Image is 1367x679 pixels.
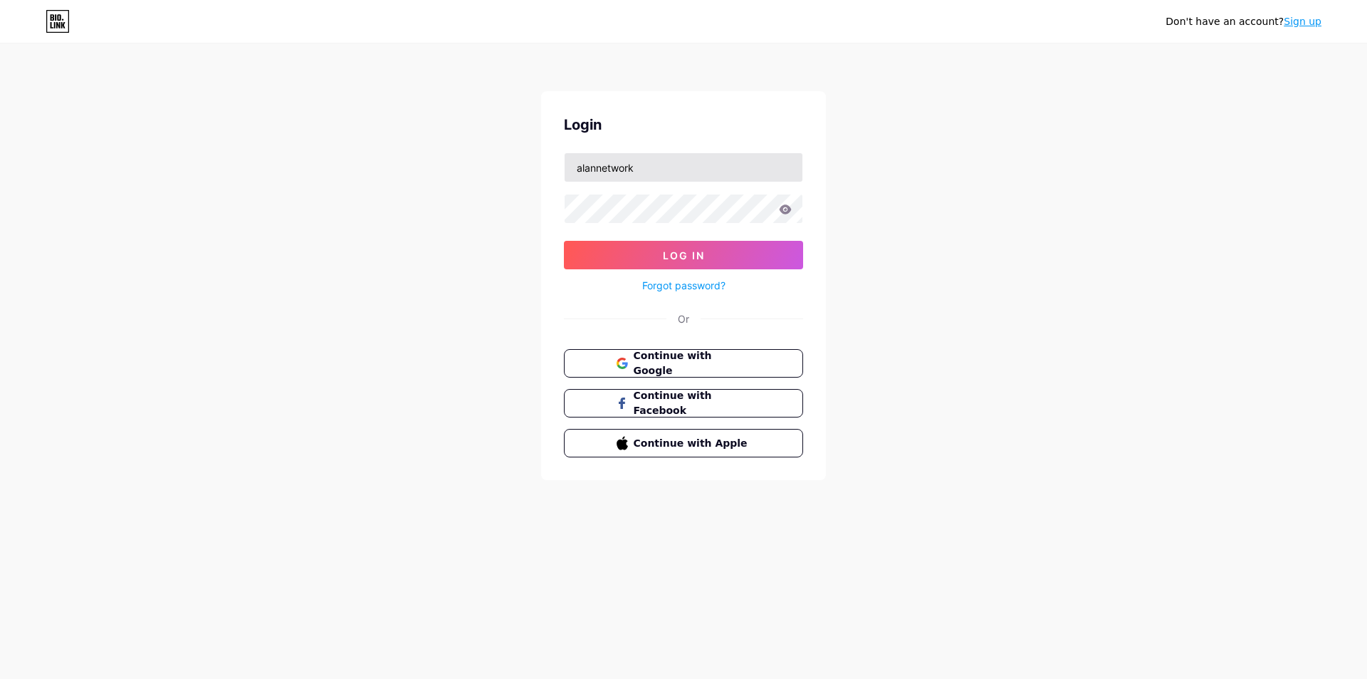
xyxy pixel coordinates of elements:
[564,429,803,457] button: Continue with Apple
[564,114,803,135] div: Login
[564,349,803,378] button: Continue with Google
[663,249,705,261] span: Log In
[1284,16,1321,27] a: Sign up
[634,436,751,451] span: Continue with Apple
[634,388,751,418] span: Continue with Facebook
[564,241,803,269] button: Log In
[564,389,803,418] button: Continue with Facebook
[1166,14,1321,29] div: Don't have an account?
[642,278,726,293] a: Forgot password?
[565,153,802,182] input: Username
[634,348,751,378] span: Continue with Google
[678,311,689,326] div: Or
